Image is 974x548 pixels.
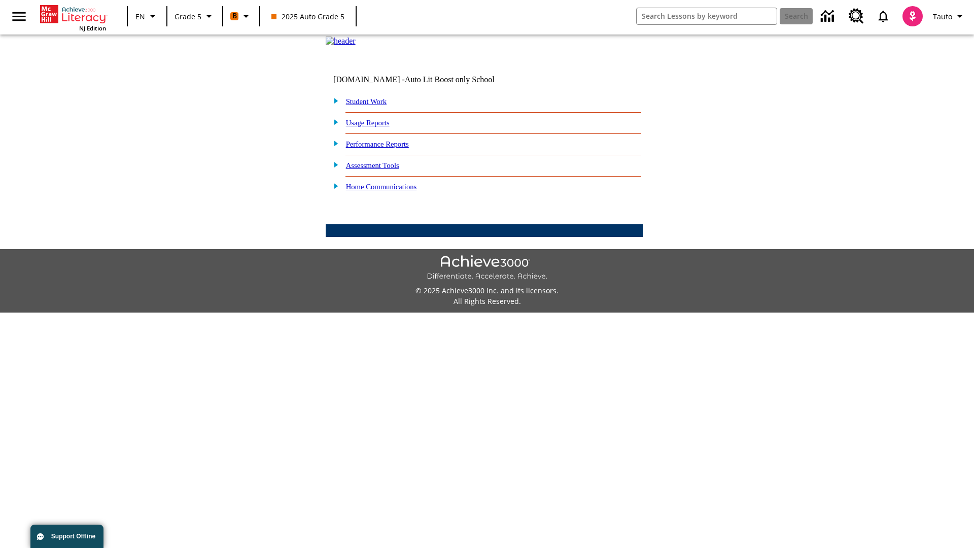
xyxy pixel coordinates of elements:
img: plus.gif [328,160,339,169]
img: avatar image [902,6,923,26]
span: Grade 5 [175,11,201,22]
img: plus.gif [328,117,339,126]
img: plus.gif [328,96,339,105]
span: Support Offline [51,533,95,540]
span: Tauto [933,11,952,22]
span: 2025 Auto Grade 5 [271,11,344,22]
nobr: Auto Lit Boost only School [405,75,495,84]
a: Assessment Tools [346,161,399,169]
div: Home [40,3,106,32]
a: Notifications [870,3,896,29]
img: header [326,37,356,46]
button: Profile/Settings [929,7,970,25]
img: plus.gif [328,181,339,190]
button: Grade: Grade 5, Select a grade [170,7,219,25]
a: Usage Reports [346,119,390,127]
a: Home Communications [346,183,417,191]
button: Boost Class color is orange. Change class color [226,7,256,25]
a: Performance Reports [346,140,409,148]
img: Achieve3000 Differentiate Accelerate Achieve [427,255,547,281]
button: Language: EN, Select a language [131,7,163,25]
input: search field [637,8,777,24]
img: plus.gif [328,139,339,148]
span: NJ Edition [79,24,106,32]
button: Support Offline [30,525,103,548]
button: Select a new avatar [896,3,929,29]
td: [DOMAIN_NAME] - [333,75,520,84]
a: Resource Center, Will open in new tab [843,3,870,30]
span: EN [135,11,145,22]
a: Student Work [346,97,387,106]
span: B [232,10,237,22]
button: Open side menu [4,2,34,31]
a: Data Center [815,3,843,30]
